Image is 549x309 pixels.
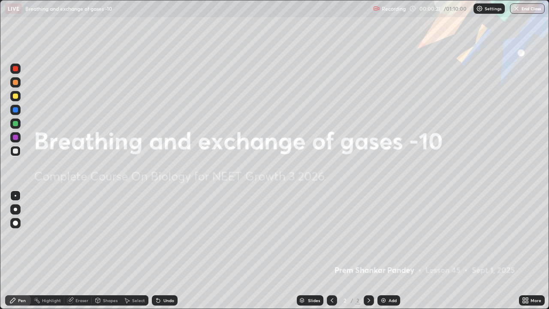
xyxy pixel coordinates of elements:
img: recording.375f2c34.svg [373,5,380,12]
div: Pen [18,298,26,303]
div: 2 [341,298,349,303]
div: Eraser [75,298,88,303]
img: add-slide-button [380,297,387,304]
div: Slides [308,298,320,303]
div: Shapes [103,298,118,303]
p: Settings [485,6,501,11]
div: Undo [163,298,174,303]
div: Highlight [42,298,61,303]
img: class-settings-icons [476,5,483,12]
button: End Class [510,3,545,14]
div: More [531,298,541,303]
div: 2 [355,297,360,304]
p: Breathing and exchange of gases -10 [25,5,112,12]
img: end-class-cross [513,5,520,12]
div: Add [389,298,397,303]
p: Recording [382,6,406,12]
p: LIVE [8,5,19,12]
div: / [351,298,353,303]
div: Select [132,298,145,303]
